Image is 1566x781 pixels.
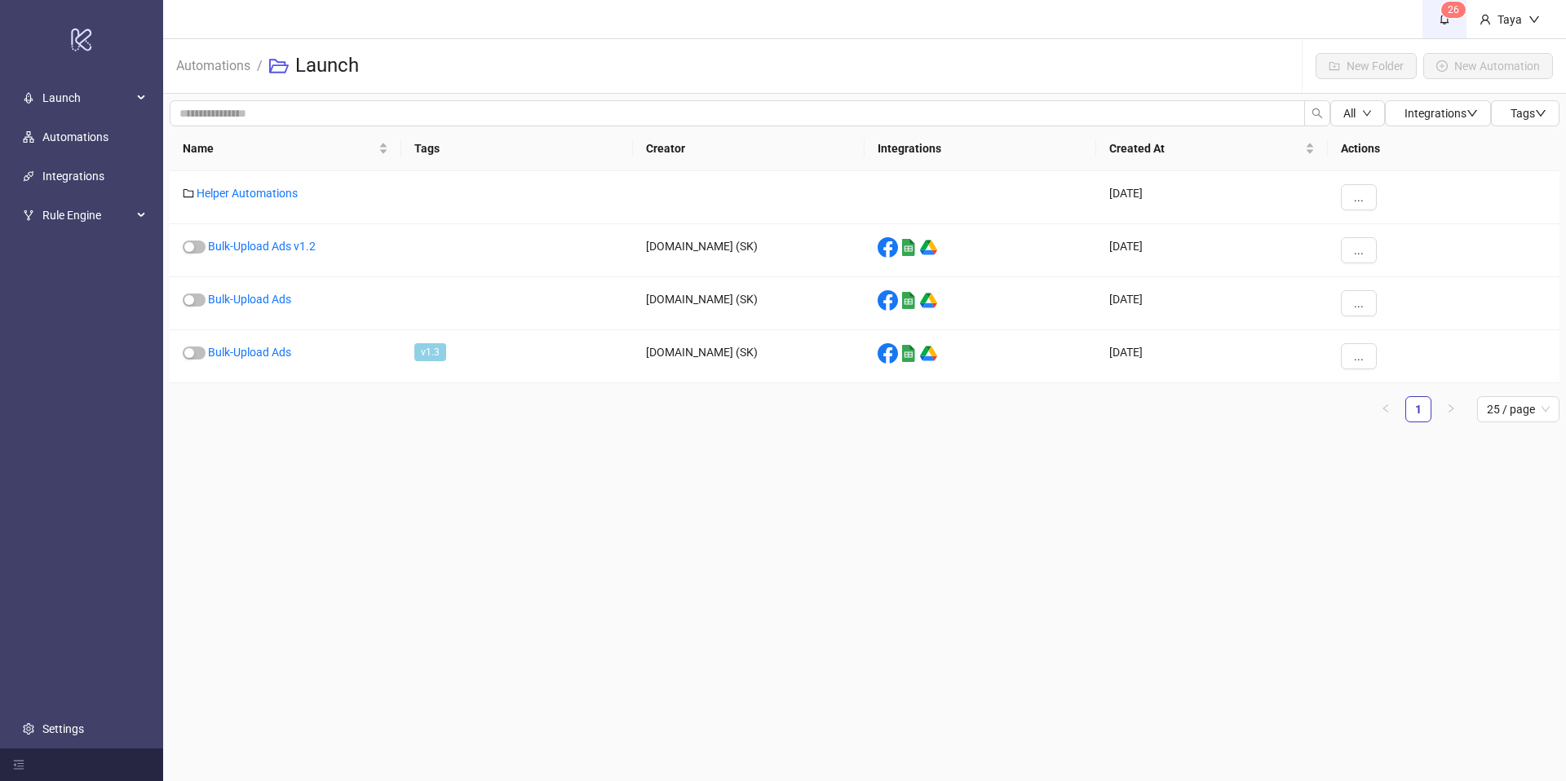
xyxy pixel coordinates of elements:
[1438,396,1464,422] button: right
[1343,107,1356,120] span: All
[1453,4,1459,15] span: 6
[1341,184,1377,210] button: ...
[183,188,194,199] span: folder
[1330,100,1385,126] button: Alldown
[208,346,291,359] a: Bulk-Upload Ads
[42,199,132,232] span: Rule Engine
[1341,237,1377,263] button: ...
[1448,4,1453,15] span: 2
[257,40,263,92] li: /
[1109,139,1302,157] span: Created At
[1312,108,1323,119] span: search
[1480,14,1491,25] span: user
[42,130,108,143] a: Automations
[1362,108,1372,118] span: down
[1354,244,1364,257] span: ...
[1354,191,1364,204] span: ...
[295,53,359,79] h3: Launch
[1491,11,1528,29] div: Taya
[401,126,633,171] th: Tags
[1405,396,1431,422] li: 1
[1096,126,1328,171] th: Created At
[1354,297,1364,310] span: ...
[1373,396,1399,422] button: left
[42,82,132,114] span: Launch
[633,277,865,330] div: [DOMAIN_NAME] (SK)
[13,759,24,770] span: menu-fold
[1406,397,1431,421] a: 1
[1423,53,1553,79] button: New Automation
[1466,108,1478,119] span: down
[865,126,1096,171] th: Integrations
[42,722,84,735] a: Settings
[633,330,865,383] div: [DOMAIN_NAME] (SK)
[1381,404,1391,413] span: left
[1096,277,1328,330] div: [DATE]
[1096,224,1328,277] div: [DATE]
[183,139,375,157] span: Name
[1487,397,1550,421] span: 25 / page
[1354,350,1364,363] span: ...
[208,240,316,253] a: Bulk-Upload Ads v1.2
[1528,14,1540,25] span: down
[1477,396,1559,422] div: Page Size
[1341,290,1377,316] button: ...
[1328,126,1559,171] th: Actions
[197,187,298,200] a: Helper Automations
[1491,100,1559,126] button: Tagsdown
[1096,330,1328,383] div: [DATE]
[42,170,104,183] a: Integrations
[633,126,865,171] th: Creator
[173,55,254,73] a: Automations
[170,126,401,171] th: Name
[1439,13,1450,24] span: bell
[1511,107,1546,120] span: Tags
[414,343,446,361] span: v1.3
[633,224,865,277] div: [DOMAIN_NAME] (SK)
[1441,2,1466,18] sup: 26
[1405,107,1478,120] span: Integrations
[1096,171,1328,224] div: [DATE]
[1385,100,1491,126] button: Integrationsdown
[1446,404,1456,413] span: right
[1373,396,1399,422] li: Previous Page
[23,92,34,104] span: rocket
[1341,343,1377,369] button: ...
[1438,396,1464,422] li: Next Page
[208,293,291,306] a: Bulk-Upload Ads
[269,56,289,76] span: folder-open
[1316,53,1417,79] button: New Folder
[1535,108,1546,119] span: down
[23,210,34,221] span: fork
